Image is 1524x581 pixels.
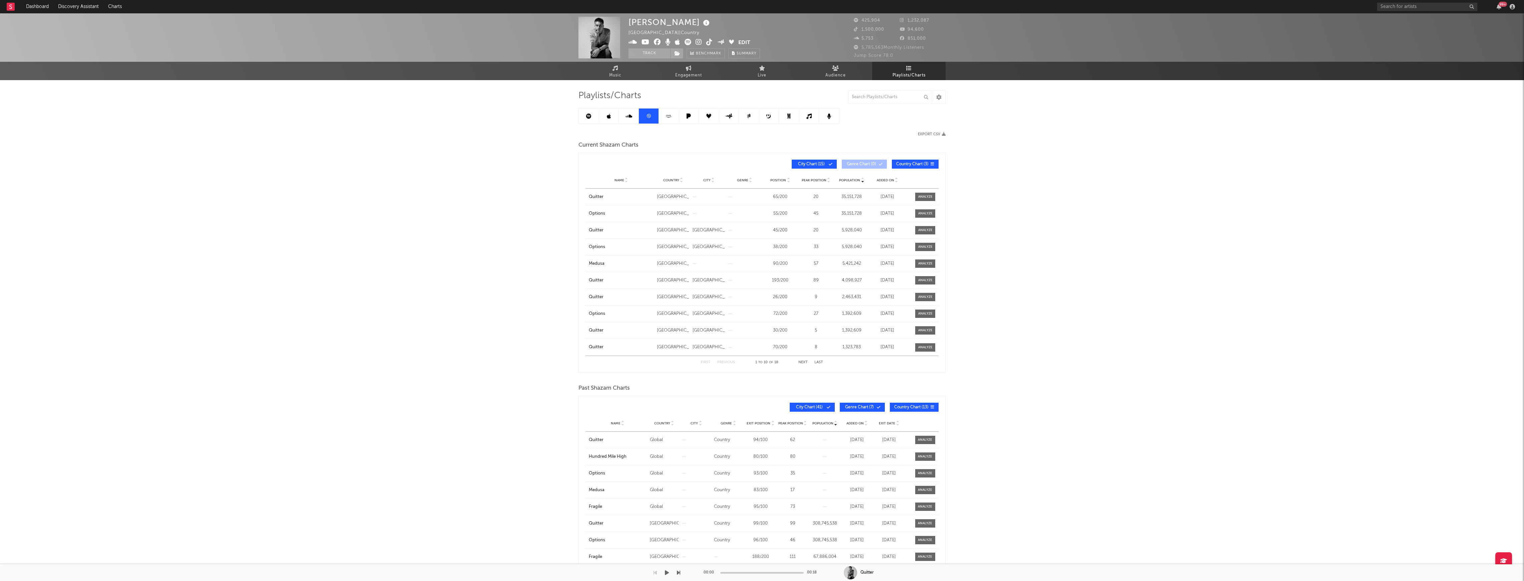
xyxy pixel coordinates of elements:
div: 1,323,783 [835,344,868,351]
div: Options [589,210,654,217]
div: [GEOGRAPHIC_DATA] [657,260,689,267]
span: Country Chart ( 13 ) [894,405,929,409]
span: Exit Position [747,421,770,425]
div: Country [714,437,743,443]
span: Population [839,178,860,182]
span: City Chart ( 41 ) [794,405,825,409]
a: Quitter [589,520,647,527]
div: [GEOGRAPHIC_DATA] [657,244,689,250]
span: 425,904 [854,18,880,23]
div: 96 / 100 [746,537,775,544]
div: 5,421,242 [835,260,868,267]
div: 45 [800,210,832,217]
span: Playlists/Charts [893,71,926,79]
button: First [701,361,711,364]
div: [DATE] [875,437,904,443]
div: Quitter [589,227,654,234]
button: Last [814,361,823,364]
a: Quitter [589,344,654,351]
div: Global [650,504,679,510]
div: Country [714,487,743,494]
div: 17 [778,487,807,494]
span: Peak Position [802,178,826,182]
div: [DATE] [842,554,871,560]
div: Medusa [589,487,647,494]
button: Next [798,361,808,364]
div: 00:18 [807,569,820,577]
a: Quitter [589,277,654,284]
div: [DATE] [871,227,904,234]
div: 83 / 100 [746,487,775,494]
div: 80 [778,453,807,460]
button: Genre Chart(0) [842,160,887,169]
div: [DATE] [875,554,904,560]
div: [GEOGRAPHIC_DATA] [693,344,725,351]
div: 35 [778,470,807,477]
span: Genre Chart ( 7 ) [844,405,875,409]
span: Genre [737,178,748,182]
div: [GEOGRAPHIC_DATA] [693,227,725,234]
div: 99 + [1499,2,1507,7]
a: Medusa [589,260,654,267]
div: 38 / 200 [764,244,796,250]
div: Country [714,453,743,460]
span: Benchmark [696,50,721,58]
div: [DATE] [871,344,904,351]
div: Country [714,537,743,544]
div: [GEOGRAPHIC_DATA] | Country [628,29,707,37]
div: 308,745,538 [810,537,839,544]
div: Quitter [589,437,647,443]
div: 1 10 18 [748,359,785,367]
span: Added On [877,178,894,182]
div: [DATE] [842,487,871,494]
div: Options [589,537,647,544]
div: 35,151,728 [835,210,868,217]
div: 193 / 200 [764,277,796,284]
div: 9 [800,294,832,301]
a: Benchmark [687,48,725,58]
div: 2,463,431 [835,294,868,301]
div: Quitter [860,570,874,576]
span: Audience [825,71,846,79]
div: Quitter [589,194,654,200]
div: [GEOGRAPHIC_DATA] [657,294,689,301]
a: Options [589,470,647,477]
a: Hundred Mile High [589,453,647,460]
a: Playlists/Charts [872,62,946,80]
div: [DATE] [842,470,871,477]
div: 00:00 [704,569,717,577]
a: Fragile [589,504,647,510]
div: [GEOGRAPHIC_DATA] [657,227,689,234]
div: 45 / 200 [764,227,796,234]
span: Country Chart ( 3 ) [896,162,929,166]
a: Quitter [589,327,654,334]
a: Fragile [589,554,647,560]
div: 308,745,538 [810,520,839,527]
div: 80 / 100 [746,453,775,460]
span: Engagement [675,71,702,79]
div: [GEOGRAPHIC_DATA] [657,344,689,351]
div: 5 [800,327,832,334]
button: Country Chart(13) [890,403,939,412]
div: [DATE] [871,194,904,200]
div: [DATE] [842,437,871,443]
a: Audience [799,62,872,80]
a: Options [589,311,654,317]
div: Country [714,520,743,527]
div: [DATE] [842,453,871,460]
div: 94 / 100 [746,437,775,443]
div: [DATE] [871,294,904,301]
span: Jump Score: 78.0 [854,53,893,58]
div: [DATE] [871,311,904,317]
div: [GEOGRAPHIC_DATA] [657,210,689,217]
div: 4,098,927 [835,277,868,284]
span: City [691,421,698,425]
div: Country [714,504,743,510]
div: [GEOGRAPHIC_DATA] [693,244,725,250]
div: Options [589,244,654,250]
